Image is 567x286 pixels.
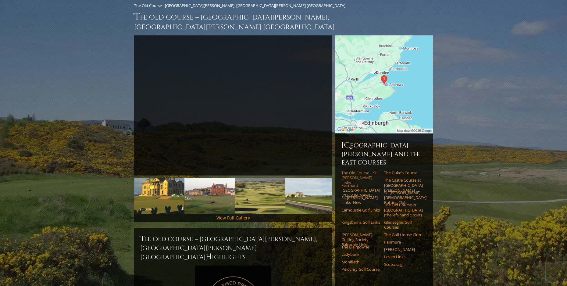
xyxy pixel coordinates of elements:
[341,232,380,247] a: [PERSON_NAME] Golfing Society Balcomie Links
[140,234,326,262] h2: The Old Course – [GEOGRAPHIC_DATA][PERSON_NAME], [GEOGRAPHIC_DATA][PERSON_NAME] [GEOGRAPHIC_DATA]...
[335,35,433,133] img: Google Map of St Andrews Links, St Andrews, United Kingdom
[384,240,423,244] a: Panmure
[341,140,427,167] h6: [GEOGRAPHIC_DATA][PERSON_NAME] and the East Courses
[384,262,423,267] a: Scotscraig
[384,220,423,230] a: Gleneagles Golf Courses
[341,195,380,205] a: St. [PERSON_NAME] Links–New
[384,202,423,217] a: The Old Course in [GEOGRAPHIC_DATA] (the left-hand circuit)
[206,252,212,262] span: H
[384,190,423,205] a: St. [PERSON_NAME] [DEMOGRAPHIC_DATA]’ Putting Club
[341,220,380,225] a: Kingsbarns Golf Links
[134,11,433,32] h1: The Old Course – [GEOGRAPHIC_DATA][PERSON_NAME], [GEOGRAPHIC_DATA][PERSON_NAME] [GEOGRAPHIC_DATA]
[384,247,423,252] a: [PERSON_NAME]
[134,3,348,8] li: The Old Course - [GEOGRAPHIC_DATA][PERSON_NAME], [GEOGRAPHIC_DATA][PERSON_NAME] [GEOGRAPHIC_DATA]
[384,232,423,237] a: The Golf House Club
[341,244,380,249] a: The Blairgowrie
[341,267,380,272] a: Pitlochry Golf Course
[216,215,250,221] a: View Full Gallery
[384,254,423,259] a: Leven Links
[384,170,423,175] a: The Duke’s Course
[341,183,380,198] a: Fairmont [GEOGRAPHIC_DATA][PERSON_NAME]
[384,178,423,193] a: The Castle Course at [GEOGRAPHIC_DATA][PERSON_NAME]
[341,259,380,264] a: Monifieth
[341,208,380,212] a: Carnoustie Golf Links
[341,252,380,257] a: Ladybank
[341,170,380,185] a: The Old Course – St. [PERSON_NAME] Links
